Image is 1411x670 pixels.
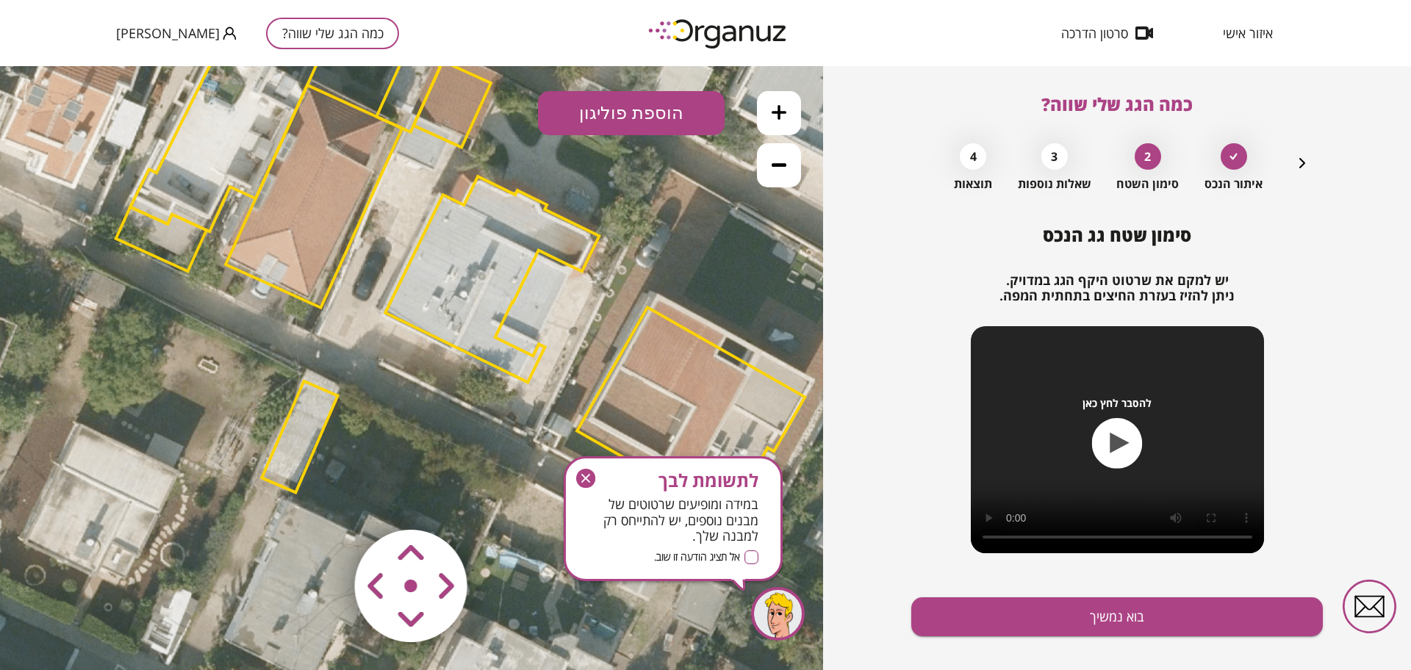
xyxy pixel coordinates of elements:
[266,18,399,49] button: כמה הגג שלי שווה?
[1039,26,1175,40] button: סרטון הדרכה
[1018,177,1091,191] span: שאלות נוספות
[1041,143,1068,170] div: 3
[1201,26,1295,40] button: איזור אישי
[324,433,500,608] img: vector-smart-object-copy.png
[588,470,758,491] span: לתשומת לבך
[911,273,1323,304] h2: יש למקם את שרטוט היקף הגג במדויק. ניתן להזיז בעזרת החיצים בתחתית המפה.
[1116,177,1179,191] span: סימון השטח
[1204,177,1263,191] span: איתור הנכס
[1223,26,1273,40] span: איזור אישי
[654,550,740,564] span: אל תציג הודעה זו שוב.
[960,143,986,170] div: 4
[116,26,220,40] span: [PERSON_NAME]
[1043,223,1191,247] span: סימון שטח גג הנכס
[911,597,1323,636] button: בוא נמשיך
[1061,26,1128,40] span: סרטון הדרכה
[116,24,237,43] button: [PERSON_NAME]
[954,177,992,191] span: תוצאות
[1083,397,1152,409] span: להסבר לחץ כאן
[1135,143,1161,170] div: 2
[538,25,725,69] button: הוספת פוליגון
[638,13,800,54] img: logo
[1041,92,1193,116] span: כמה הגג שלי שווה?
[588,497,758,544] span: במידה ומופיעים שרטוטים של מבנים נוספים, יש להתייחס רק למבנה שלך.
